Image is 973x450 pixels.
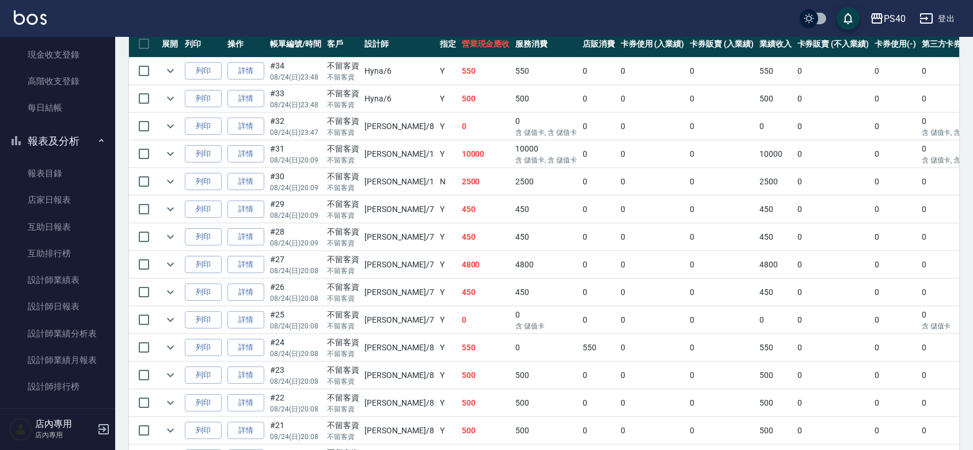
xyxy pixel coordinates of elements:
[687,196,757,223] td: 0
[270,432,321,442] p: 08/24 (日) 20:08
[324,31,362,58] th: 客戶
[872,31,919,58] th: 卡券使用(-)
[459,390,513,417] td: 500
[327,309,359,321] div: 不留客資
[580,31,618,58] th: 店販消費
[5,293,111,320] a: 設計師日報表
[5,94,111,121] a: 每日結帳
[185,201,222,218] button: 列印
[227,283,264,301] a: 詳情
[270,266,321,276] p: 08/24 (日) 20:08
[267,168,324,195] td: #30
[227,339,264,357] a: 詳情
[618,362,687,389] td: 0
[580,168,618,195] td: 0
[618,224,687,251] td: 0
[362,85,436,112] td: Hyna /6
[512,85,580,112] td: 500
[580,141,618,168] td: 0
[362,390,436,417] td: [PERSON_NAME] /8
[162,90,179,107] button: expand row
[327,349,359,359] p: 不留客資
[267,307,324,334] td: #25
[327,336,359,349] div: 不留客資
[162,118,179,135] button: expand row
[327,155,359,165] p: 不留客資
[512,390,580,417] td: 500
[327,254,359,266] div: 不留客資
[185,422,222,440] button: 列印
[162,339,179,356] button: expand row
[437,362,459,389] td: Y
[437,58,459,85] td: Y
[362,31,436,58] th: 設計師
[618,390,687,417] td: 0
[512,362,580,389] td: 500
[159,31,182,58] th: 展開
[5,400,111,426] a: 服務扣項明細表
[757,307,795,334] td: 0
[327,281,359,293] div: 不留客資
[515,155,577,165] p: 含 儲值卡, 含 儲值卡
[580,362,618,389] td: 0
[270,321,321,331] p: 08/24 (日) 20:08
[795,85,872,112] td: 0
[227,62,264,80] a: 詳情
[227,90,264,108] a: 詳情
[580,307,618,334] td: 0
[872,113,919,140] td: 0
[362,307,436,334] td: [PERSON_NAME] /7
[872,362,919,389] td: 0
[270,238,321,248] p: 08/24 (日) 20:09
[162,311,179,328] button: expand row
[327,293,359,304] p: 不留客資
[162,201,179,218] button: expand row
[512,334,580,361] td: 0
[227,173,264,191] a: 詳情
[185,118,222,135] button: 列印
[872,390,919,417] td: 0
[872,196,919,223] td: 0
[580,251,618,278] td: 0
[182,31,225,58] th: 列印
[795,141,872,168] td: 0
[267,224,324,251] td: #28
[5,68,111,94] a: 高階收支登錄
[872,141,919,168] td: 0
[227,118,264,135] a: 詳情
[327,198,359,210] div: 不留客資
[227,311,264,329] a: 詳情
[270,127,321,138] p: 08/24 (日) 23:47
[795,362,872,389] td: 0
[270,72,321,82] p: 08/24 (日) 23:48
[687,224,757,251] td: 0
[580,85,618,112] td: 0
[327,183,359,193] p: 不留客資
[267,279,324,306] td: #26
[618,417,687,444] td: 0
[327,226,359,238] div: 不留客資
[227,366,264,384] a: 詳情
[162,228,179,245] button: expand row
[757,334,795,361] td: 550
[757,141,795,168] td: 10000
[618,279,687,306] td: 0
[459,31,513,58] th: 營業現金應收
[437,31,459,58] th: 指定
[267,390,324,417] td: #22
[362,224,436,251] td: [PERSON_NAME] /7
[185,62,222,80] button: 列印
[362,279,436,306] td: [PERSON_NAME] /7
[270,404,321,414] p: 08/24 (日) 20:08
[687,307,757,334] td: 0
[512,58,580,85] td: 550
[580,224,618,251] td: 0
[327,321,359,331] p: 不留客資
[185,256,222,274] button: 列印
[512,141,580,168] td: 10000
[227,256,264,274] a: 詳情
[884,12,906,26] div: PS40
[185,339,222,357] button: 列印
[327,143,359,155] div: 不留客資
[267,113,324,140] td: #32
